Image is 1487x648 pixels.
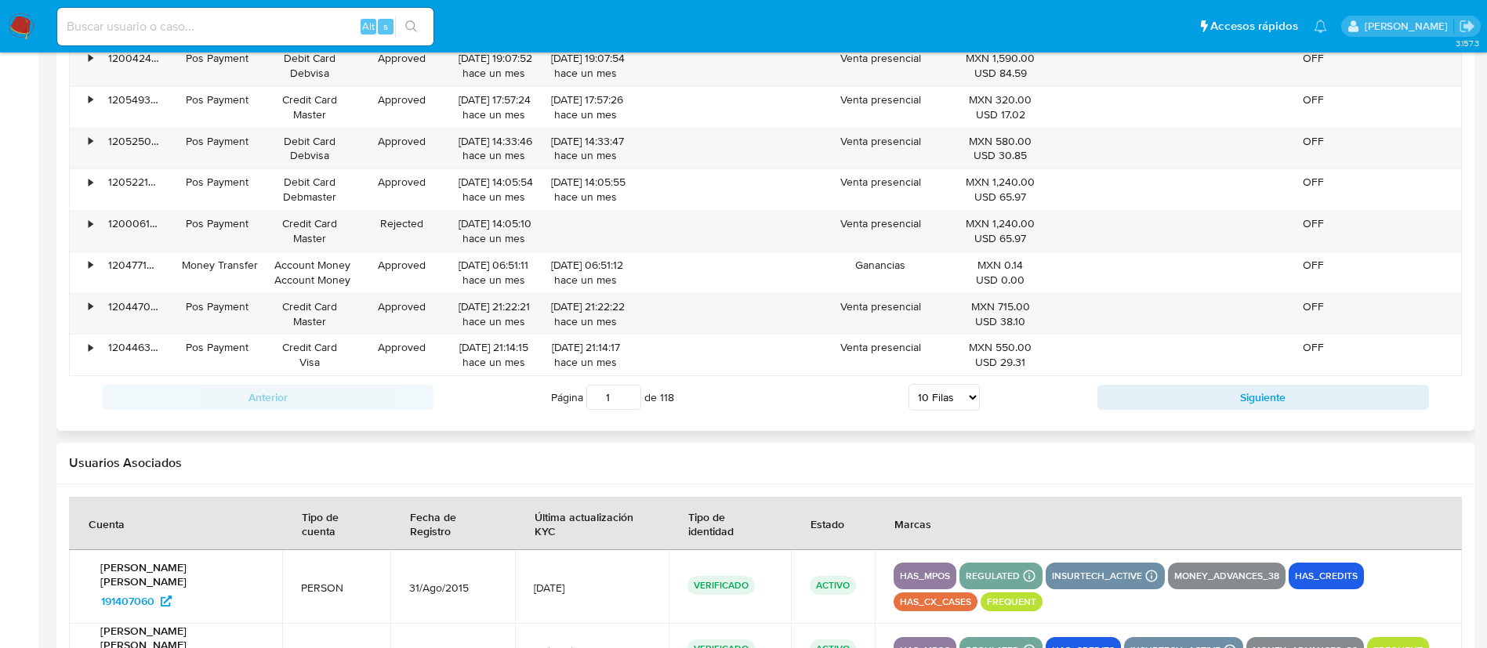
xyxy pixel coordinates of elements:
[1456,37,1479,49] span: 3.157.3
[1365,19,1453,34] p: alicia.aldreteperez@mercadolibre.com.mx
[395,16,427,38] button: search-icon
[362,19,375,34] span: Alt
[69,455,1462,471] h2: Usuarios Asociados
[1314,20,1327,33] a: Notificaciones
[383,19,388,34] span: s
[57,16,433,37] input: Buscar usuario o caso...
[1459,18,1475,34] a: Salir
[1210,18,1298,34] span: Accesos rápidos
